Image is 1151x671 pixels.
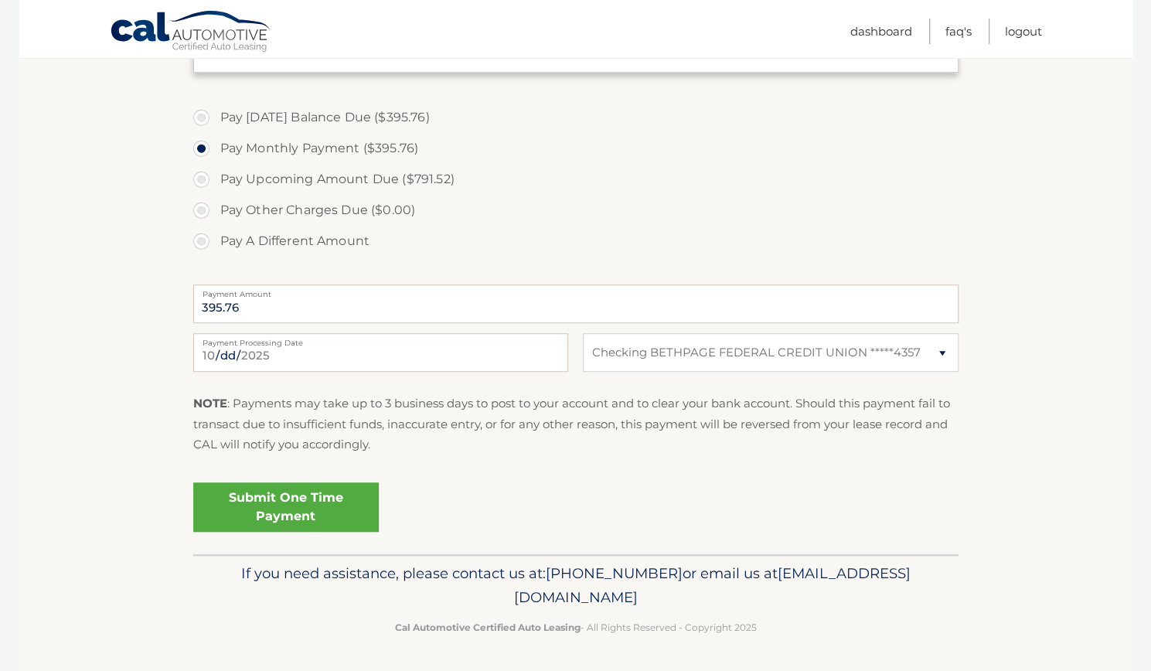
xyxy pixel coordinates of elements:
[546,564,683,582] span: [PHONE_NUMBER]
[110,10,272,55] a: Cal Automotive
[193,164,959,195] label: Pay Upcoming Amount Due ($791.52)
[193,393,959,455] p: : Payments may take up to 3 business days to post to your account and to clear your bank account....
[193,482,379,532] a: Submit One Time Payment
[193,226,959,257] label: Pay A Different Amount
[193,333,568,346] label: Payment Processing Date
[193,133,959,164] label: Pay Monthly Payment ($395.76)
[203,561,948,611] p: If you need assistance, please contact us at: or email us at
[395,622,581,633] strong: Cal Automotive Certified Auto Leasing
[193,102,959,133] label: Pay [DATE] Balance Due ($395.76)
[850,19,912,44] a: Dashboard
[945,19,972,44] a: FAQ's
[203,619,948,635] p: - All Rights Reserved - Copyright 2025
[193,284,959,297] label: Payment Amount
[1005,19,1042,44] a: Logout
[193,284,959,323] input: Payment Amount
[193,195,959,226] label: Pay Other Charges Due ($0.00)
[193,396,227,410] strong: NOTE
[193,333,568,372] input: Payment Date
